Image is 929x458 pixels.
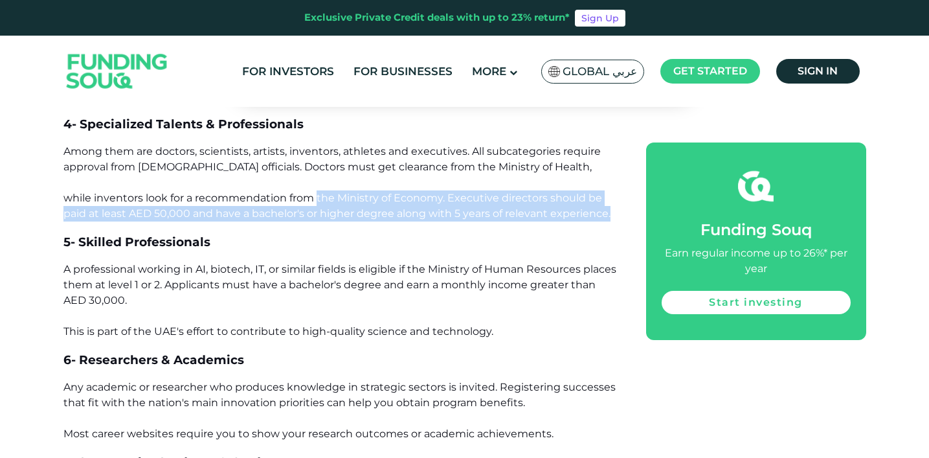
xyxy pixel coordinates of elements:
span: Global عربي [563,64,637,79]
img: Logo [54,39,181,104]
span: 4- Specialized Talents & Professionals [63,117,304,132]
img: SA Flag [548,66,560,77]
span: Funding Souq [700,220,812,239]
div: Exclusive Private Credit deals with up to 23% return* [304,10,570,25]
div: Earn regular income up to 26%* per year [662,246,851,277]
span: Sign in [798,65,838,77]
a: Sign Up [575,10,625,27]
img: fsicon [738,168,774,204]
span: 5- Skilled Professionals [63,235,210,249]
span: A professional working in AI, biotech, IT, or similar fields is eligible if the Ministry of Human... [63,263,616,338]
a: For Investors [239,61,337,82]
a: For Businesses [350,61,456,82]
span: More [472,65,506,78]
span: Any academic or researcher who produces knowledge in strategic sectors is invited. Registering su... [63,381,616,440]
span: Among them are doctors, scientists, artists, inventors, athletes and executives. All subcategorie... [63,145,610,220]
span: 6- Researchers & Academics [63,352,244,367]
span: Get started [673,65,747,77]
a: Sign in [776,59,860,84]
a: Start investing [662,291,851,314]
